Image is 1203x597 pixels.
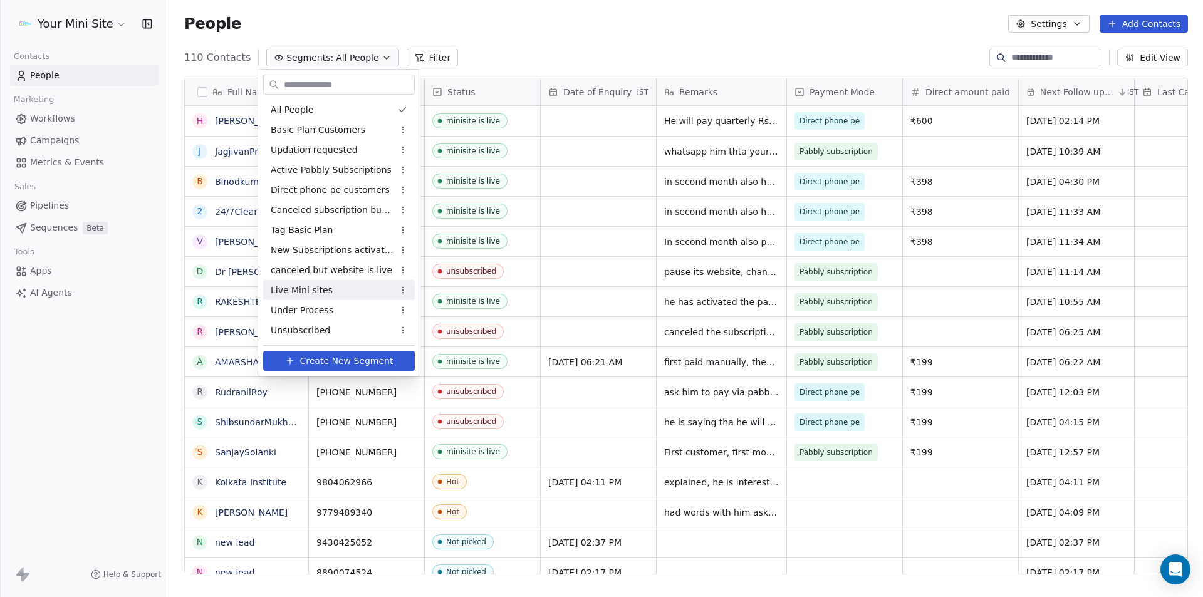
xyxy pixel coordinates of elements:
[271,103,313,117] span: All People
[271,143,358,157] span: Updation requested
[271,164,392,177] span: Active Pabbly Subscriptions
[271,123,365,137] span: Basic Plan Customers
[271,244,393,257] span: New Subscriptions activated
[271,284,333,297] span: Live Mini sites
[271,304,333,317] span: Under Process
[271,324,330,337] span: Unsubscribed
[271,264,392,277] span: canceled but website is live
[271,204,393,217] span: Canceled subscription but will renew
[263,351,415,371] button: Create New Segment
[300,355,393,368] span: Create New Segment
[271,184,390,197] span: Direct phone pe customers
[271,224,333,237] span: Tag Basic Plan
[263,100,415,340] div: Suggestions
